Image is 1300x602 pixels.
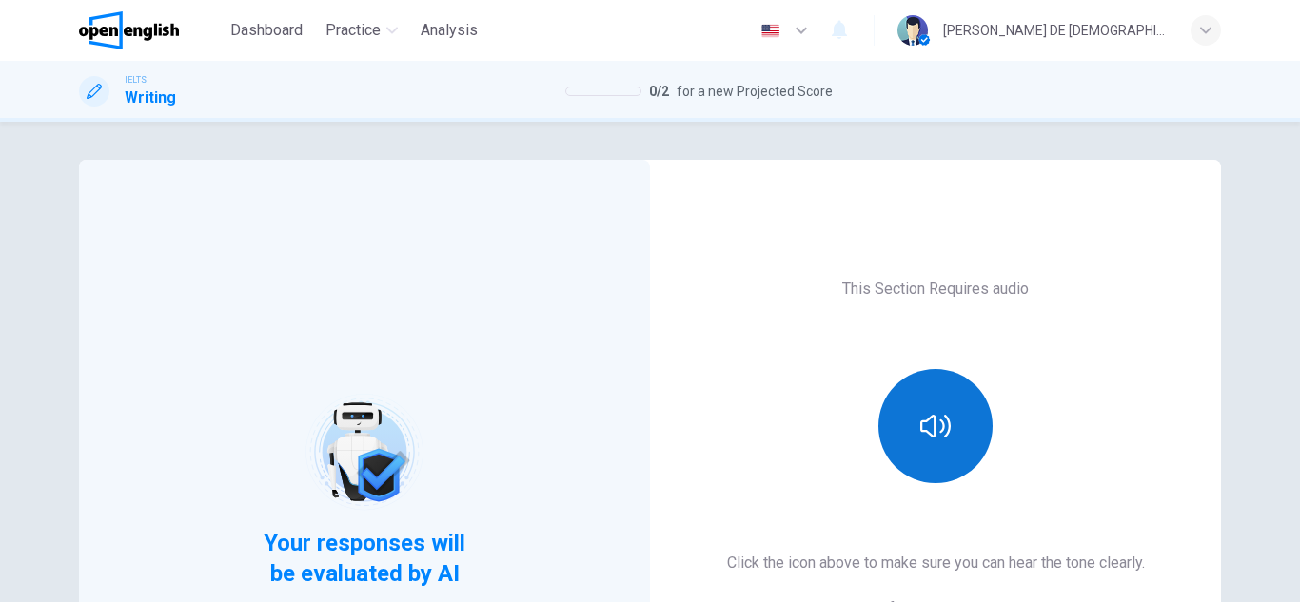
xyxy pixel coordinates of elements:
span: Practice [325,19,381,42]
button: Dashboard [223,13,310,48]
h6: Click the icon above to make sure you can hear the tone clearly. [727,552,1145,574]
h6: This Section Requires audio [842,278,1029,301]
span: Your responses will be evaluated by AI [249,528,481,589]
button: Practice [318,13,405,48]
span: Analysis [421,19,478,42]
a: OpenEnglish logo [79,11,223,49]
img: OpenEnglish logo [79,11,179,49]
img: robot icon [304,392,424,513]
div: [PERSON_NAME] DE [DEMOGRAPHIC_DATA][PERSON_NAME] [943,19,1168,42]
img: Profile picture [897,15,928,46]
img: en [758,24,782,38]
span: 0 / 2 [649,80,669,103]
button: Analysis [413,13,485,48]
span: IELTS [125,73,147,87]
h1: Writing [125,87,176,109]
span: for a new Projected Score [677,80,833,103]
span: Dashboard [230,19,303,42]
